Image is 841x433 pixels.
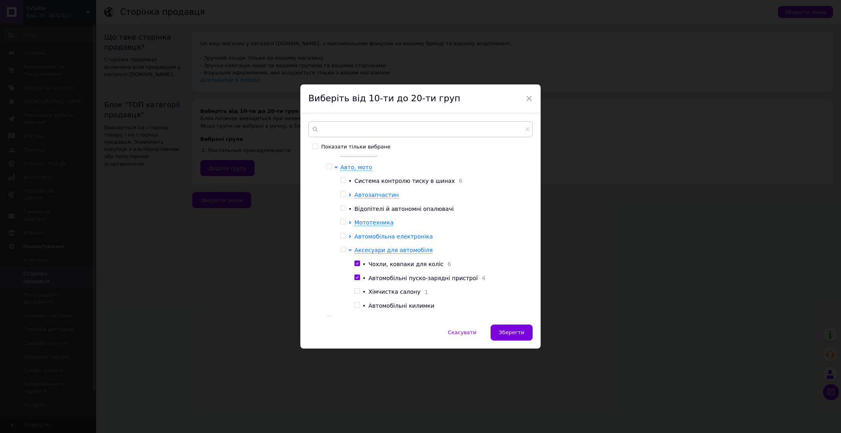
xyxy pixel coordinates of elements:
span: Зберегти [499,329,524,335]
span: Хімчистка салону [368,289,420,295]
span: Автомобільні килимки [368,303,435,309]
span: • [362,289,366,295]
span: • [362,261,366,267]
span: • [348,206,352,212]
span: Авто, мото [340,164,372,170]
span: 6 [443,261,451,267]
span: • [348,178,352,184]
button: Зберегти [491,325,533,341]
span: Автомобільна електроніка [354,233,433,240]
span: Аксесуари для автомобіля [354,247,433,253]
span: Відопітелі й автономні опалювачі [354,206,454,212]
span: 4 [478,275,485,281]
span: 6 [455,178,463,184]
span: Автозапчастин [354,192,399,198]
span: Скасувати [448,329,476,335]
button: Скасувати [439,325,485,341]
span: • [362,275,366,281]
span: × [525,92,533,105]
span: Система контролю тиску в шинах [354,178,455,184]
div: Показати тільки вибране [321,143,390,150]
span: Мототехника [354,219,394,226]
span: Дім і сад [340,317,366,323]
span: Чохли, ковпаки для коліс [368,261,443,267]
div: Виберіть від 10-ти до 20-ти груп [300,84,541,113]
span: Автомобільні пуско-зарядні пристрої [368,275,478,281]
span: Канцтовары [340,150,377,156]
span: • [362,303,366,309]
span: 1 [420,289,428,295]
